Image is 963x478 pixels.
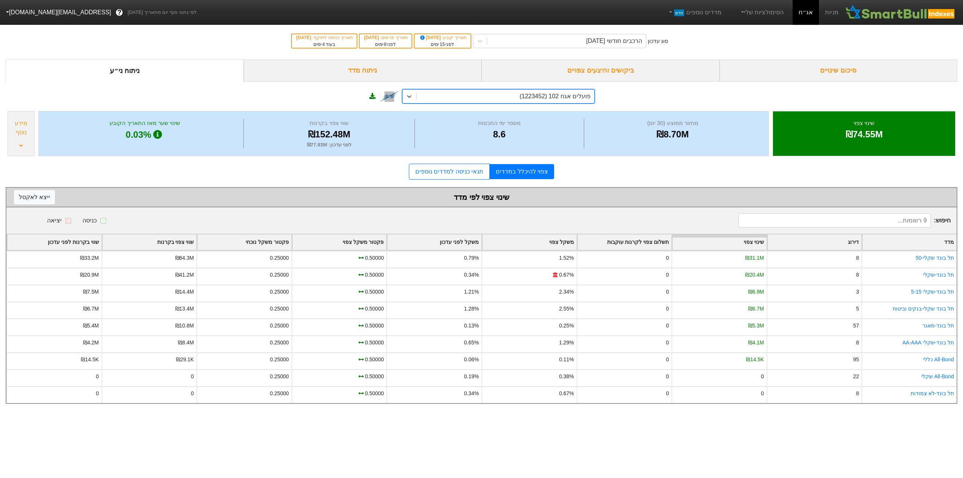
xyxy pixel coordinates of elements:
div: 3 [856,288,859,296]
div: 0.50000 [365,339,384,347]
div: ₪8.4M [178,339,194,347]
div: תאריך קובע : [418,34,467,41]
div: ₪64.3M [175,254,194,262]
div: פועלים אגח 102 (1223452) [519,92,591,101]
div: ₪33.2M [80,254,99,262]
a: מדדים נוספיםחדש [665,5,725,20]
div: 0.50000 [365,254,384,262]
div: 0.67% [559,271,574,279]
a: תל בונד שקלי-50 [916,255,954,261]
div: ₪5.4M [83,322,99,330]
div: 0 [761,390,764,397]
div: Toggle SortBy [197,234,292,250]
div: ₪6.7M [748,305,764,313]
div: 0.25000 [270,305,289,313]
div: מחזור ממוצע (30 יום) [586,119,759,128]
div: Toggle SortBy [767,234,862,250]
a: תל בונד-לא צמודות [911,390,954,396]
div: מספר ימי התכסות [417,119,582,128]
span: ? [117,8,122,18]
div: 0.03% [48,128,242,142]
div: 1.28% [464,305,479,313]
div: ₪14.5K [81,356,99,364]
div: ₪6.9M [748,288,764,296]
div: 0 [96,390,99,397]
img: SmartBull [845,5,957,20]
a: הסימולציות שלי [737,5,787,20]
div: Toggle SortBy [672,234,767,250]
div: 2.55% [559,305,574,313]
div: 8 [856,271,859,279]
div: ₪13.4M [175,305,194,313]
div: מידע נוסף [10,119,32,137]
div: ₪8.70M [586,128,759,141]
div: Toggle SortBy [102,234,197,250]
span: [DATE] [364,35,380,40]
div: 0.34% [464,271,479,279]
div: Toggle SortBy [862,234,957,250]
div: 0 [191,373,194,381]
div: 0.13% [464,322,479,330]
div: 8.6 [417,128,582,141]
div: 0.06% [464,356,479,364]
div: ₪7.5M [83,288,99,296]
div: 8 [856,339,859,347]
div: 0.25000 [270,322,289,330]
div: Toggle SortBy [482,234,577,250]
div: 0 [761,373,764,381]
div: תאריך פרסום : [363,34,408,41]
div: ₪29.1K [176,356,194,364]
div: 8 [856,254,859,262]
div: סוג עדכון [648,37,668,45]
div: 0.50000 [365,271,384,279]
div: שינוי צפוי לפי מדד [14,192,949,203]
div: ₪74.55M [782,128,946,141]
div: שינוי שער מאז התאריך הקובע [48,119,242,128]
div: ₪31.1M [745,254,764,262]
div: 57 [853,322,859,330]
div: Toggle SortBy [577,234,672,250]
div: ₪6.7M [83,305,99,313]
div: 0.19% [464,373,479,381]
div: 22 [853,373,859,381]
a: תל בונד-שקלי 5-15 [911,289,954,295]
a: תנאי כניסה למדדים נוספים [409,164,490,180]
a: תל בונד שקלי-בנקים וביטוח [893,306,954,312]
span: חדש [674,9,684,16]
div: הרכבים חודשי [DATE] [586,37,642,46]
div: ₪14.5K [746,356,764,364]
div: 0.50000 [365,305,384,313]
a: תל בונד-מאגר [922,323,954,329]
div: 0 [666,390,669,397]
span: לפי נתוני סוף יום מתאריך [DATE] [128,9,196,16]
span: [DATE] [296,35,313,40]
div: 0.25000 [270,288,289,296]
div: ₪152.48M [246,128,413,141]
div: 0.25000 [270,356,289,364]
div: 0 [96,373,99,381]
div: שינוי צפוי [782,119,946,128]
div: 0 [666,288,669,296]
div: Toggle SortBy [292,234,387,250]
a: All-Bond כללי [923,356,954,362]
span: [DATE] [419,35,442,40]
div: 0 [666,271,669,279]
div: ניתוח מדד [244,59,482,82]
div: 95 [853,356,859,364]
div: 0 [666,373,669,381]
div: ₪41.2M [175,271,194,279]
div: ₪4.1M [748,339,764,347]
div: 0.34% [464,390,479,397]
div: ₪4.2M [83,339,99,347]
img: tase link [380,87,399,106]
div: 0.50000 [365,356,384,364]
div: לפני ימים [418,41,467,48]
div: Toggle SortBy [7,234,102,250]
div: 0.50000 [365,322,384,330]
div: 0.25000 [270,339,289,347]
input: 9 רשומות... [738,213,931,228]
div: יציאה [47,216,62,225]
div: תאריך כניסה לתוקף : [296,34,353,41]
div: 0.50000 [365,373,384,381]
div: ₪20.4M [745,271,764,279]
